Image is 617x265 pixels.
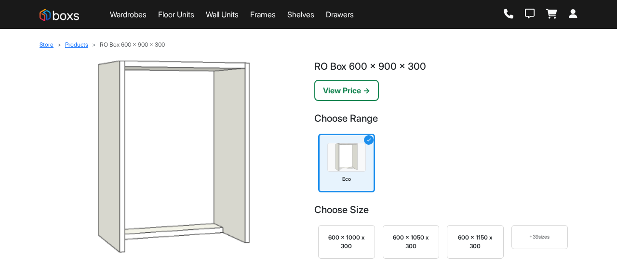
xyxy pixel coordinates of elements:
a: Shelves [287,9,314,20]
a: Wall Units [206,9,239,20]
div: Eco [327,176,366,183]
img: RO Box 600 x 900 x 300 [45,61,303,253]
img: Eco [327,143,366,172]
li: RO Box 600 x 900 x 300 [88,40,165,49]
h3: Choose Size [314,204,572,215]
a: Login [569,9,577,20]
div: 600 x 1150 x 300 [455,233,496,251]
a: Floor Units [158,9,194,20]
a: Products [65,41,88,48]
h3: Choose Range [314,113,572,124]
nav: breadcrumb [40,40,577,49]
a: Wardrobes [110,9,147,20]
button: View Price → [314,80,379,101]
a: Store [40,41,54,48]
a: Frames [250,9,276,20]
div: + 39 sizes [520,233,560,241]
h1: RO Box 600 x 900 x 300 [314,61,572,72]
a: Drawers [326,9,354,20]
div: 600 x 1050 x 300 [391,233,431,251]
div: ✓ [364,135,374,145]
div: 600 x 1000 x 300 [326,233,367,251]
img: Boxs Store logo [40,9,79,21]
